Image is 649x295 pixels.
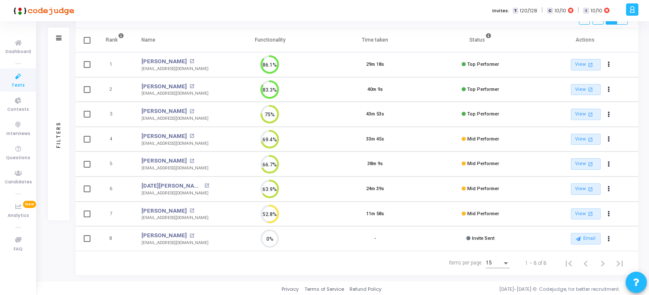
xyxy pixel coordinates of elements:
[555,7,566,14] span: 10/10
[571,183,601,195] a: View
[374,235,376,242] div: -
[189,208,194,213] mat-icon: open_in_new
[141,57,187,66] a: [PERSON_NAME]
[189,233,194,238] mat-icon: open_in_new
[525,259,547,267] div: 1 – 8 of 8
[603,109,615,121] button: Actions
[594,255,611,272] button: Next page
[367,160,383,168] div: 38m 9s
[571,109,601,120] a: View
[587,185,594,193] mat-icon: open_in_new
[189,134,194,138] mat-icon: open_in_new
[449,259,483,267] div: Items per page:
[587,160,594,168] mat-icon: open_in_new
[14,246,23,253] span: FAQ
[587,111,594,118] mat-icon: open_in_new
[141,90,209,97] div: [EMAIL_ADDRESS][DOMAIN_NAME]
[571,233,601,244] button: Email
[587,136,594,143] mat-icon: open_in_new
[141,190,209,197] div: [EMAIL_ADDRESS][DOMAIN_NAME]
[350,286,381,293] a: Refund Policy
[571,134,601,145] a: View
[366,136,384,143] div: 33m 45s
[571,208,601,220] a: View
[583,8,589,14] span: I
[381,286,638,293] div: [DATE]-[DATE] © Codejudge, for better recruitment.
[367,86,383,93] div: 40m 9s
[141,182,202,190] a: [DATE][PERSON_NAME]
[97,152,133,177] td: 5
[366,211,384,218] div: 11m 58s
[97,127,133,152] td: 4
[189,159,194,163] mat-icon: open_in_new
[578,6,579,15] span: |
[189,84,194,89] mat-icon: open_in_new
[189,59,194,64] mat-icon: open_in_new
[467,87,499,92] span: Top Performer
[141,165,209,171] div: [EMAIL_ADDRESS][DOMAIN_NAME]
[467,161,499,166] span: Mid Performer
[472,236,494,241] span: Invite Sent
[428,28,533,52] th: Status
[547,8,553,14] span: C
[533,28,638,52] th: Actions
[97,177,133,202] td: 6
[97,226,133,251] td: 8
[11,82,25,89] span: Tests
[603,208,615,220] button: Actions
[97,52,133,77] td: 1
[571,59,601,70] a: View
[141,107,187,115] a: [PERSON_NAME]
[8,212,29,219] span: Analytics
[587,210,594,217] mat-icon: open_in_new
[141,132,187,140] a: [PERSON_NAME]
[560,255,577,272] button: First page
[141,157,187,165] a: [PERSON_NAME]
[141,66,209,72] div: [EMAIL_ADDRESS][DOMAIN_NAME]
[520,7,537,14] span: 120/128
[97,102,133,127] td: 3
[587,86,594,93] mat-icon: open_in_new
[366,185,384,193] div: 24m 39s
[467,186,499,191] span: Mid Performer
[542,6,543,15] span: |
[141,140,209,147] div: [EMAIL_ADDRESS][DOMAIN_NAME]
[571,158,601,170] a: View
[587,61,594,68] mat-icon: open_in_new
[603,183,615,195] button: Actions
[603,158,615,170] button: Actions
[362,35,388,45] div: Time taken
[217,28,323,52] th: Functionality
[603,233,615,245] button: Actions
[486,260,492,266] span: 15
[467,111,499,117] span: Top Performer
[305,286,344,293] a: Terms of Service
[86,15,144,22] div: Total Candidates: 8
[603,133,615,145] button: Actions
[189,109,194,114] mat-icon: open_in_new
[6,130,30,138] span: Interviews
[486,260,510,266] mat-select: Items per page:
[366,111,384,118] div: 43m 53s
[282,286,299,293] a: Privacy
[467,62,499,67] span: Top Performer
[611,255,628,272] button: Last page
[55,88,62,181] div: Filters
[141,35,155,45] div: Name
[513,8,518,14] span: T
[467,211,499,216] span: Mid Performer
[6,48,31,56] span: Dashboard
[141,240,209,246] div: [EMAIL_ADDRESS][DOMAIN_NAME]
[6,155,30,162] span: Questions
[603,84,615,96] button: Actions
[141,115,209,122] div: [EMAIL_ADDRESS][DOMAIN_NAME]
[5,179,32,186] span: Candidates
[141,215,209,221] div: [EMAIL_ADDRESS][DOMAIN_NAME]
[97,77,133,102] td: 2
[366,61,384,68] div: 29m 18s
[7,106,29,113] span: Contests
[492,7,509,14] label: Invites:
[571,84,601,96] a: View
[204,183,209,188] mat-icon: open_in_new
